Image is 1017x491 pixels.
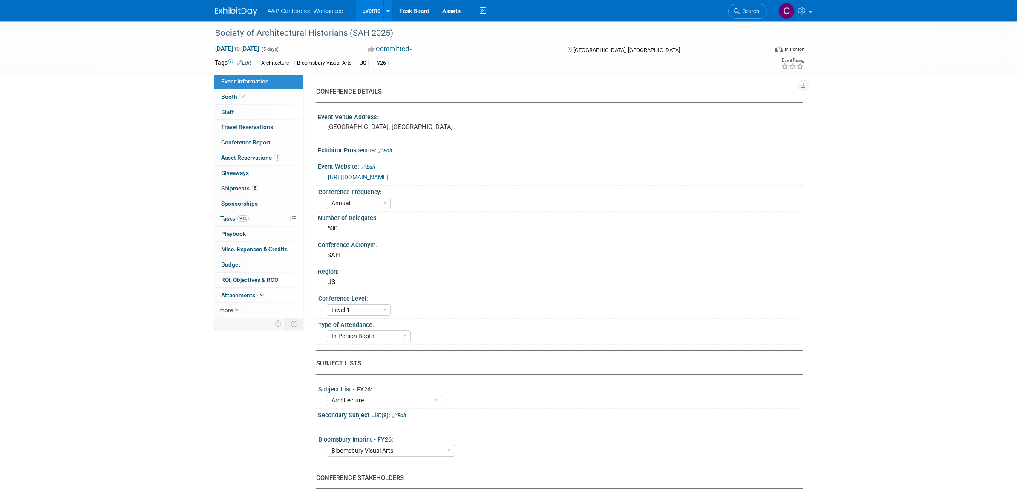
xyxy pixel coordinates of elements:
a: Giveaways [214,166,303,181]
a: Booth [214,89,303,104]
a: Asset Reservations1 [214,150,303,165]
a: Playbook [214,227,303,241]
span: Asset Reservations [221,154,280,161]
a: Event Information [214,74,303,89]
div: Event Venue Address: [318,111,803,121]
span: Event Information [221,78,269,85]
span: Budget [221,261,240,268]
a: more [214,303,303,318]
span: 93% [237,215,249,222]
span: Playbook [221,230,246,237]
div: Event Format [717,44,805,57]
div: CONFERENCE STAKEHOLDERS [316,474,796,482]
span: more [219,307,233,313]
div: Event Website: [318,160,803,171]
div: Number of Delegates: [318,212,803,222]
td: Tags [215,58,251,68]
div: Society of Architectural Historians (SAH 2025) [212,26,755,41]
a: Staff [214,105,303,120]
span: Attachments [221,292,264,299]
span: Travel Reservations [221,123,273,130]
a: [URL][DOMAIN_NAME] [328,174,388,181]
div: Event Rating [781,58,804,63]
span: (5 days) [261,46,279,52]
span: Giveaways [221,169,249,176]
a: Edit [392,413,406,419]
span: ROI, Objectives & ROO [221,276,278,283]
a: Attachments5 [214,288,303,303]
div: Region: [318,265,803,276]
a: Edit [378,148,392,154]
div: Conference Level: [318,292,799,303]
span: [GEOGRAPHIC_DATA], [GEOGRAPHIC_DATA] [573,47,680,53]
div: Architecture [259,59,291,68]
span: Staff [221,109,234,115]
div: In-Person [784,46,804,52]
div: US [324,276,796,289]
button: Committed [365,45,416,54]
div: 600 [324,222,796,235]
img: Christine Ritchlin [778,3,795,19]
div: Conference Acronym: [318,238,803,249]
a: Tasks93% [214,211,303,226]
a: Edit [237,60,251,66]
span: Conference Report [221,139,271,146]
div: Bloomsbury Imprint - FY26: [318,433,799,444]
pre: [GEOGRAPHIC_DATA], [GEOGRAPHIC_DATA] [327,123,510,131]
span: Booth [221,93,247,100]
i: Booth reservation complete [241,94,245,99]
a: Shipments8 [214,181,303,196]
span: Shipments [221,185,258,192]
td: Personalize Event Tab Strip [271,318,286,329]
div: US [357,59,369,68]
a: Misc. Expenses & Credits [214,242,303,257]
span: 1 [274,154,280,161]
div: Conference Frequency: [318,186,799,196]
img: ExhibitDay [215,7,257,16]
span: 5 [257,292,264,298]
span: Sponsorships [221,200,258,207]
span: to [233,45,241,52]
img: Format-Inperson.png [775,46,783,52]
a: Conference Report [214,135,303,150]
a: Budget [214,257,303,272]
a: Edit [361,164,375,170]
span: Misc. Expenses & Credits [221,246,288,253]
span: 8 [252,185,258,191]
div: Exhibitor Prospectus: [318,144,803,155]
span: Tasks [220,215,249,222]
div: Subject List - FY26: [318,383,799,393]
span: [DATE] [DATE] [215,45,259,52]
div: Bloomsbury Visual Arts [294,59,354,68]
span: Search [740,8,759,14]
div: Type of Attendance: [318,319,799,329]
a: ROI, Objectives & ROO [214,273,303,287]
div: CONFERENCE DETAILS [316,87,796,96]
div: SAH [324,249,796,262]
div: Secondary Subject List(s): [318,409,803,420]
span: A&P Conference Workspace [268,8,343,14]
div: FY26 [372,59,389,68]
a: Search [728,4,767,19]
a: Sponsorships [214,196,303,211]
td: Toggle Event Tabs [285,318,303,329]
a: Travel Reservations [214,120,303,135]
div: SUBJECT LISTS [316,359,796,368]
